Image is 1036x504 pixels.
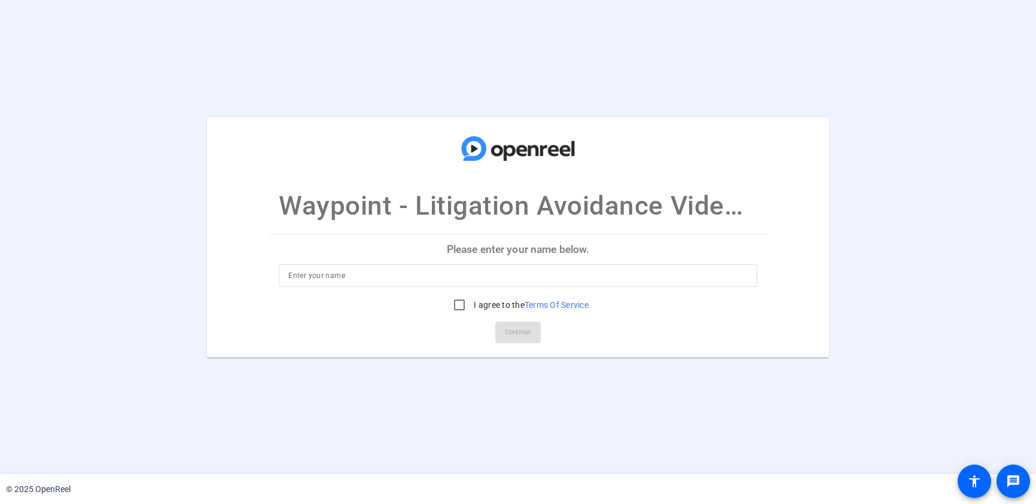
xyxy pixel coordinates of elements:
[269,235,766,264] p: Please enter your name below.
[525,300,589,310] a: Terms Of Service
[967,474,982,488] mat-icon: accessibility
[6,483,71,496] div: © 2025 OpenReel
[471,299,589,311] label: I agree to the
[458,129,578,168] img: company-logo
[279,186,757,225] p: Waypoint - Litigation Avoidance Video Demo
[1006,474,1020,488] mat-icon: message
[288,268,747,283] input: Enter your name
